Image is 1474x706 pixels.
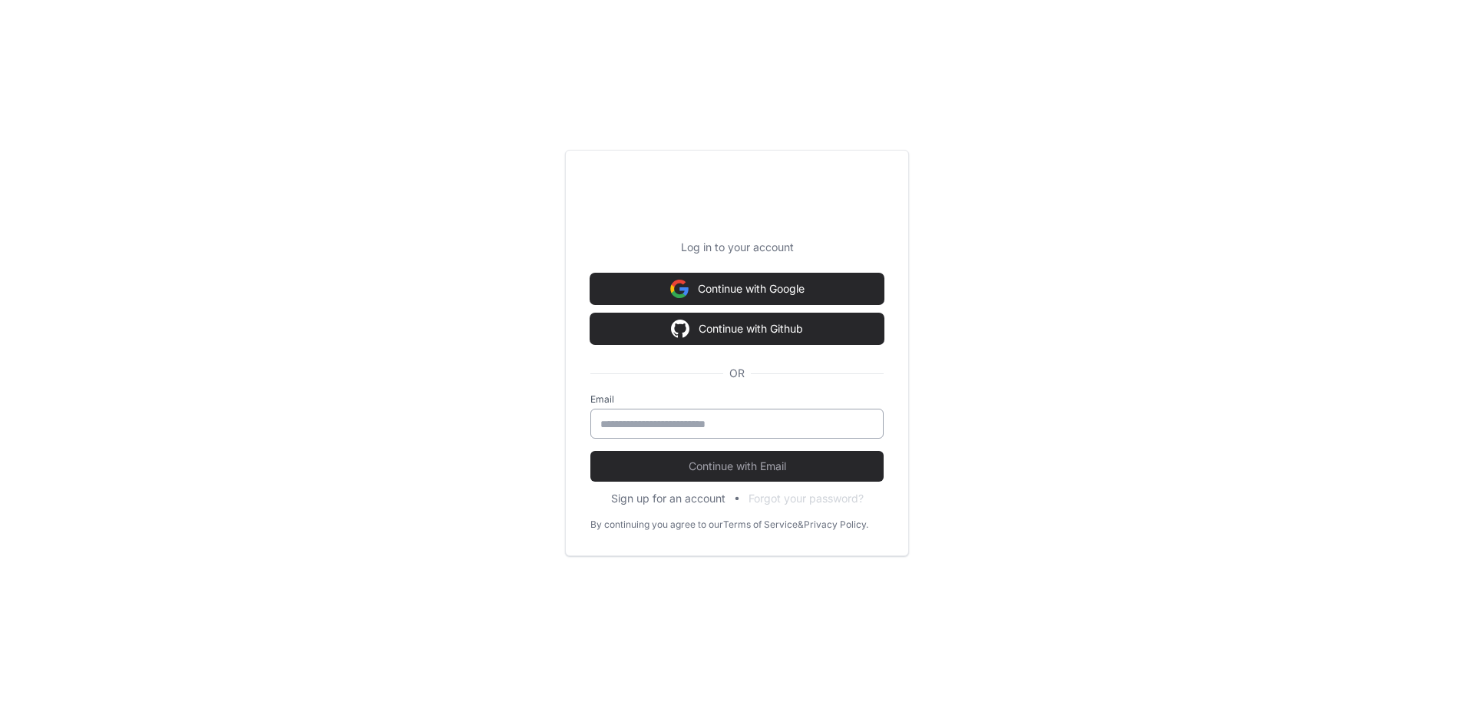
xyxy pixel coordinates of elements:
button: Continue with Email [590,451,884,482]
a: Terms of Service [723,519,798,531]
label: Email [590,393,884,406]
img: Sign in with google [670,273,689,304]
div: & [798,519,804,531]
button: Forgot your password? [749,491,864,506]
span: Continue with Email [590,459,884,474]
button: Sign up for an account [611,491,725,506]
div: By continuing you agree to our [590,519,723,531]
p: Log in to your account [590,240,884,255]
button: Continue with Google [590,273,884,304]
img: Sign in with google [671,313,689,344]
a: Privacy Policy. [804,519,868,531]
span: OR [723,366,751,381]
button: Continue with Github [590,313,884,344]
